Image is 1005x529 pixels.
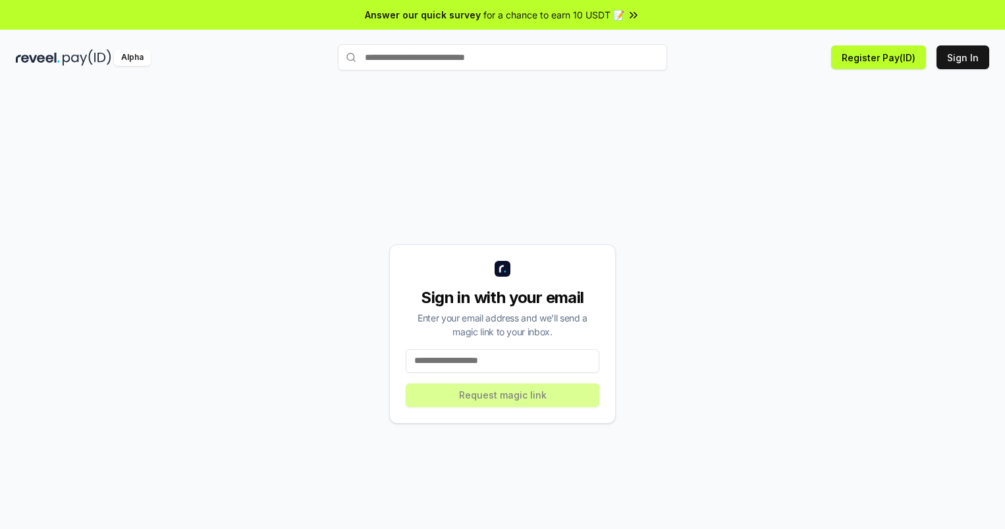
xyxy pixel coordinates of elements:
img: logo_small [495,261,510,277]
div: Sign in with your email [406,287,599,308]
div: Enter your email address and we’ll send a magic link to your inbox. [406,311,599,339]
button: Register Pay(ID) [831,45,926,69]
span: Answer our quick survey [365,8,481,22]
span: for a chance to earn 10 USDT 📝 [483,8,624,22]
div: Alpha [114,49,151,66]
img: reveel_dark [16,49,60,66]
button: Sign In [937,45,989,69]
img: pay_id [63,49,111,66]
